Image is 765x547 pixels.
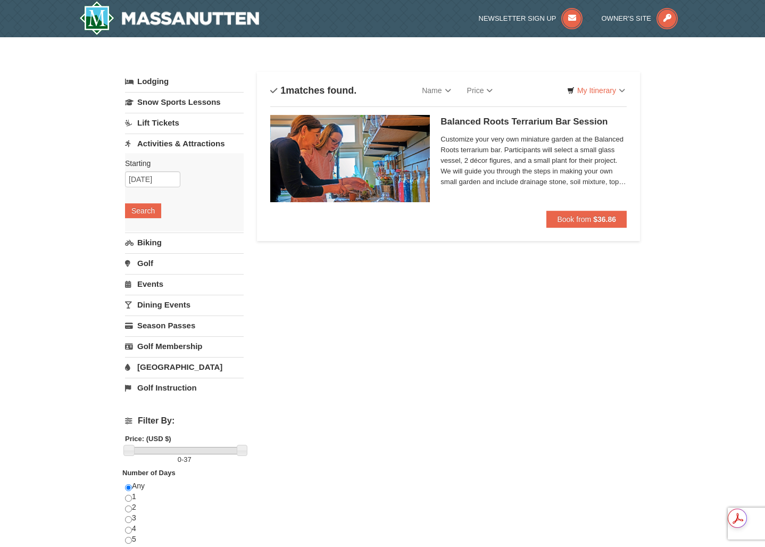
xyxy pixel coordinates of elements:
[125,274,244,294] a: Events
[79,1,259,35] a: Massanutten Resort
[125,113,244,132] a: Lift Tickets
[125,134,244,153] a: Activities & Attractions
[546,211,627,228] button: Book from $36.86
[459,80,501,101] a: Price
[178,455,181,463] span: 0
[125,295,244,314] a: Dining Events
[125,203,161,218] button: Search
[125,416,244,426] h4: Filter By:
[557,215,591,223] span: Book from
[184,455,191,463] span: 37
[125,92,244,112] a: Snow Sports Lessons
[440,117,627,127] h5: Balanced Roots Terrarium Bar Session
[560,82,632,98] a: My Itinerary
[125,435,171,443] strong: Price: (USD $)
[125,357,244,377] a: [GEOGRAPHIC_DATA]
[125,72,244,91] a: Lodging
[125,454,244,465] label: -
[602,14,678,22] a: Owner's Site
[125,233,244,252] a: Biking
[440,134,627,187] span: Customize your very own miniature garden at the Balanced Roots terrarium bar. Participants will s...
[125,253,244,273] a: Golf
[270,85,356,96] h4: matches found.
[125,336,244,356] a: Golf Membership
[280,85,286,96] span: 1
[125,316,244,335] a: Season Passes
[125,378,244,397] a: Golf Instruction
[593,215,616,223] strong: $36.86
[79,1,259,35] img: Massanutten Resort Logo
[414,80,459,101] a: Name
[479,14,556,22] span: Newsletter Sign Up
[270,115,430,202] img: 18871151-30-393e4332.jpg
[125,158,236,169] label: Starting
[479,14,583,22] a: Newsletter Sign Up
[602,14,652,22] span: Owner's Site
[122,469,176,477] strong: Number of Days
